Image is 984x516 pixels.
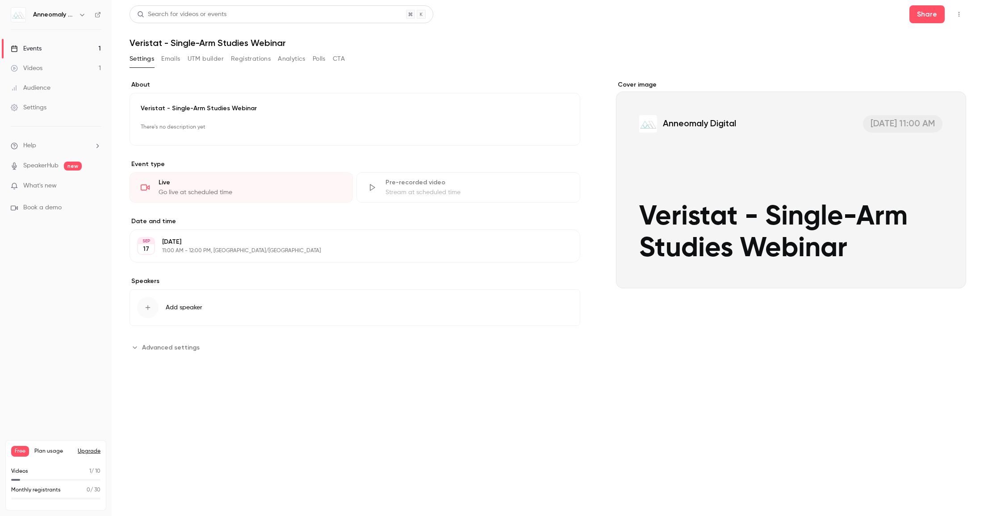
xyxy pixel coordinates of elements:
button: Registrations [231,52,271,66]
div: SEP [138,238,154,244]
span: Advanced settings [142,343,200,352]
p: [DATE] [162,237,533,246]
button: Analytics [278,52,306,66]
button: Share [909,5,945,23]
button: Polls [313,52,326,66]
p: Monthly registrants [11,486,61,494]
span: new [64,162,82,171]
span: 1 [89,469,91,474]
span: Book a demo [23,203,62,212]
label: Date and time [130,217,580,226]
p: / 10 [89,467,100,475]
button: Emails [161,52,180,66]
button: Add speaker [130,289,580,326]
section: Advanced settings [130,340,580,354]
button: Advanced settings [130,340,205,354]
p: There's no description yet [141,120,569,134]
iframe: Noticeable Trigger [90,182,101,190]
div: Stream at scheduled time [385,188,569,197]
button: Settings [130,52,154,66]
span: Add speaker [166,303,202,312]
span: Free [11,446,29,457]
p: Veristat - Single-Arm Studies Webinar [141,104,569,113]
button: UTM builder [188,52,224,66]
span: 0 [87,487,90,493]
p: 17 [143,245,149,254]
button: CTA [333,52,345,66]
div: Audience [11,83,50,92]
div: Pre-recorded videoStream at scheduled time [356,172,580,203]
p: / 30 [87,486,100,494]
div: Search for videos or events [137,10,226,19]
div: Videos [11,64,42,73]
div: Settings [11,103,46,112]
div: Go live at scheduled time [159,188,342,197]
label: Speakers [130,277,580,286]
p: 11:00 AM - 12:00 PM, [GEOGRAPHIC_DATA]/[GEOGRAPHIC_DATA] [162,247,533,254]
a: SpeakerHub [23,161,59,171]
button: Upgrade [78,448,100,455]
h1: Veristat - Single-Arm Studies Webinar [130,37,966,48]
span: Help [23,141,36,150]
li: help-dropdown-opener [11,141,101,150]
label: About [130,80,580,89]
img: Anneomaly Digital [11,8,25,22]
div: Pre-recorded video [385,178,569,187]
div: Live [159,178,342,187]
div: Events [11,44,42,53]
span: What's new [23,181,57,191]
h6: Anneomaly Digital [33,10,75,19]
span: Plan usage [34,448,72,455]
section: Cover image [616,80,966,288]
p: Videos [11,467,28,475]
label: Cover image [616,80,966,89]
p: Event type [130,160,580,169]
div: LiveGo live at scheduled time [130,172,353,203]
